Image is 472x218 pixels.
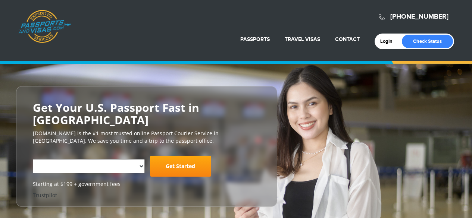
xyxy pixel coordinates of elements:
a: Passports & [DOMAIN_NAME] [18,10,71,43]
h2: Get Your U.S. Passport Fast in [GEOGRAPHIC_DATA] [33,101,260,126]
a: Check Status [402,35,453,48]
p: [DOMAIN_NAME] is the #1 most trusted online Passport Courier Service in [GEOGRAPHIC_DATA]. We sav... [33,130,260,145]
a: Travel Visas [285,36,320,42]
a: [PHONE_NUMBER] [390,13,448,21]
a: Passports [240,36,270,42]
a: Login [380,38,398,44]
a: Trustpilot [33,192,57,199]
a: Get Started [150,156,211,177]
span: Starting at $199 + government fees [33,180,260,188]
a: Contact [335,36,360,42]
